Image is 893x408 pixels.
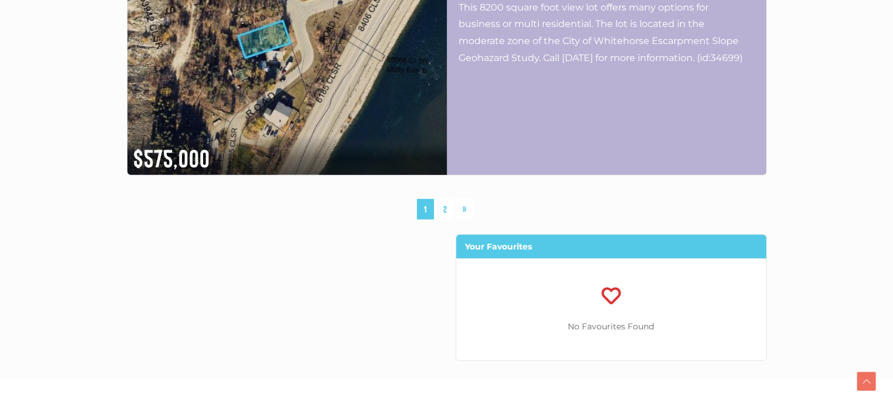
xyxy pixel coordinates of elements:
[127,135,447,175] div: $575,000
[456,199,473,220] a: »
[436,199,454,220] a: 2
[456,319,766,334] p: No Favourites Found
[417,199,434,220] span: 1
[465,241,532,252] strong: Your Favourites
